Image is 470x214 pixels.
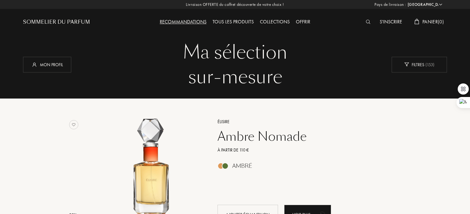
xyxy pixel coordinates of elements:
img: new_filter_w.svg [404,63,409,67]
div: Filtres [392,57,447,72]
a: Ambre Nomade [213,129,392,144]
span: Pays de livraison : [374,2,406,8]
a: Offrir [293,18,313,25]
img: cart_white.svg [414,19,419,24]
a: À partir de 110 € [213,147,392,153]
span: Panier ( 0 ) [422,18,444,25]
a: Sommelier du Parfum [23,18,90,26]
a: Collections [257,18,293,25]
div: Ma sélection [28,40,442,65]
div: Offrir [293,18,313,26]
img: no_like_p.png [69,120,78,129]
div: Ambré [232,163,252,169]
span: ( 153 ) [424,62,434,67]
div: sur-mesure [28,65,442,89]
div: Collections [257,18,293,26]
a: Recommandations [157,18,210,25]
img: profil_icn_w.svg [31,61,37,67]
div: Tous les produits [210,18,257,26]
img: search_icn_white.svg [366,20,370,24]
a: Ambré [213,164,392,171]
a: Tous les produits [210,18,257,25]
div: Mon profil [23,57,71,72]
div: Recommandations [157,18,210,26]
a: Élisire [213,119,392,125]
a: S'inscrire [377,18,405,25]
div: S'inscrire [377,18,405,26]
